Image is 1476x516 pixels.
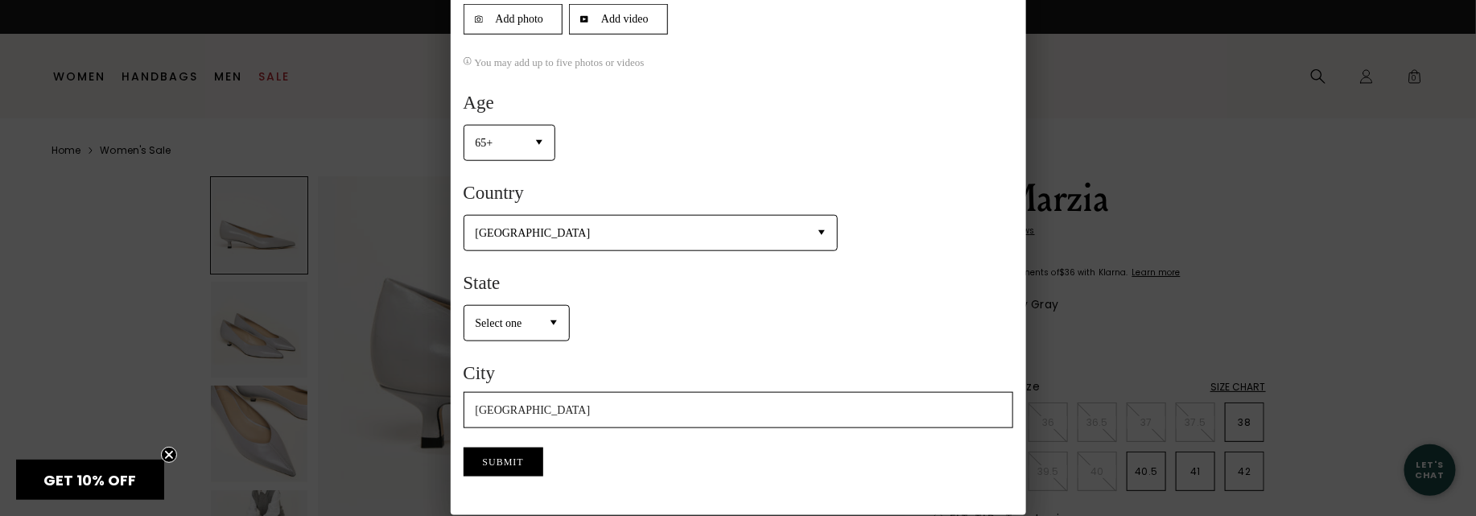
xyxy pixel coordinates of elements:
div: GET 10% OFFClose teaser [16,460,164,500]
span: Age [464,93,494,113]
span: GET 10% OFF [44,470,137,490]
span: City [464,363,496,383]
span: Add photo [496,14,544,25]
span: You may add up to five photos or videos [475,56,645,68]
button: Close teaser [161,447,177,463]
span: Add video [601,14,649,25]
span: Country [464,183,524,203]
button: Add photo [464,4,563,35]
button: Submit [464,448,543,477]
span: State [464,273,501,293]
button: Add video [569,4,668,35]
